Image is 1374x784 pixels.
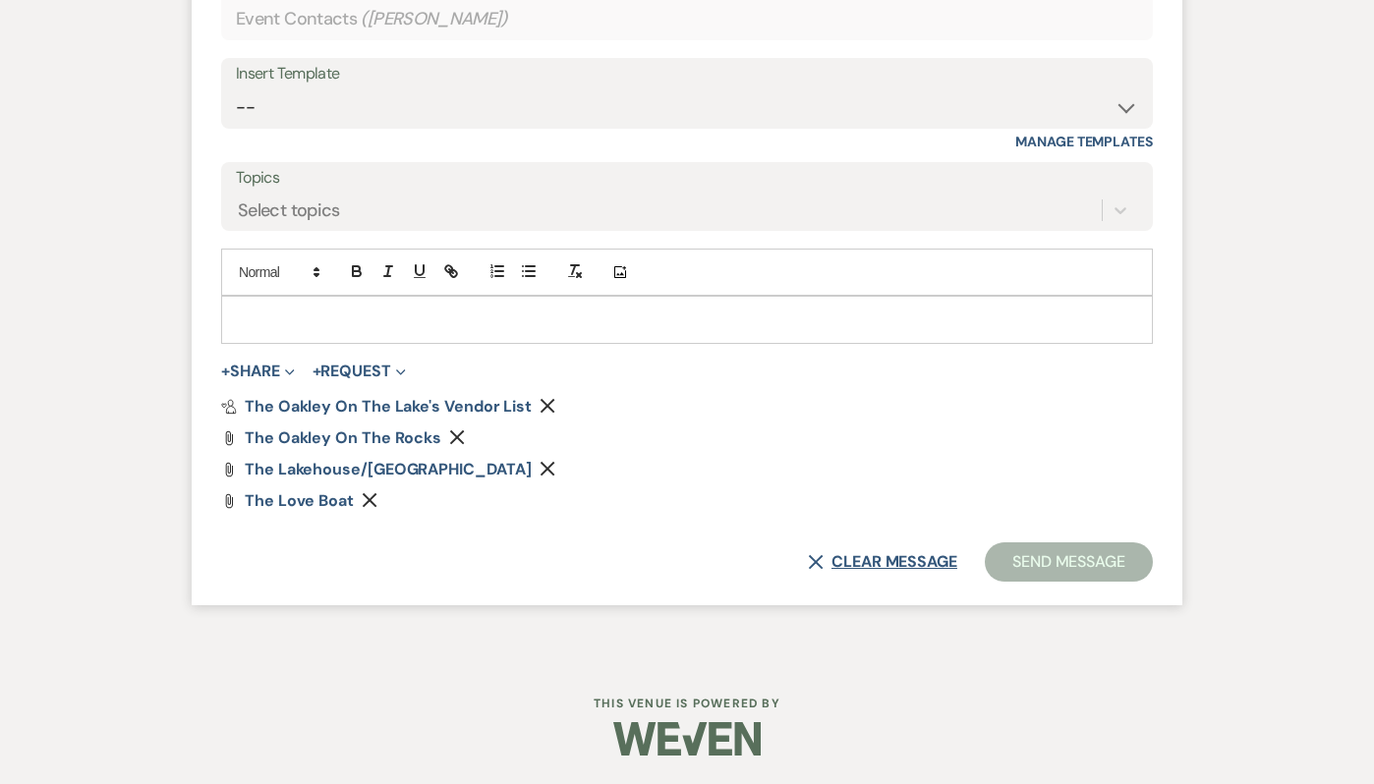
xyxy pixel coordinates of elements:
[245,493,354,509] a: The Love Boat
[313,364,406,379] button: Request
[245,490,354,511] span: The Love Boat
[236,164,1138,193] label: Topics
[236,60,1138,88] div: Insert Template
[985,542,1153,582] button: Send Message
[361,6,508,32] span: ( [PERSON_NAME] )
[313,364,321,379] span: +
[221,364,230,379] span: +
[808,554,957,570] button: Clear message
[245,430,441,446] a: The Oakley On The Rocks
[245,462,532,477] a: The Lakehouse/[GEOGRAPHIC_DATA]
[245,427,441,448] span: The Oakley On The Rocks
[1015,133,1153,150] a: Manage Templates
[245,459,532,479] span: The Lakehouse/[GEOGRAPHIC_DATA]
[221,399,532,415] a: The Oakley on the Lake's Vendor List
[221,364,295,379] button: Share
[245,396,532,417] span: The Oakley on the Lake's Vendor List
[238,197,340,224] div: Select topics
[613,704,761,773] img: Weven Logo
